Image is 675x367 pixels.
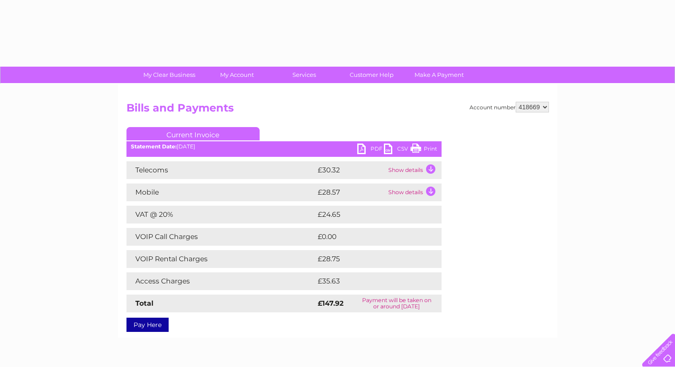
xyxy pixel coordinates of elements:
strong: Total [135,299,154,307]
a: Make A Payment [403,67,476,83]
td: £24.65 [316,206,424,223]
div: Account number [470,102,549,112]
div: [DATE] [126,144,442,150]
a: Services [268,67,341,83]
td: VOIP Call Charges [126,228,316,246]
td: Payment will be taken on or around [DATE] [352,295,441,312]
td: £0.00 [316,228,421,246]
a: Print [411,144,437,156]
td: Show details [386,161,442,179]
td: Telecoms [126,161,316,179]
h2: Bills and Payments [126,102,549,119]
a: My Account [200,67,273,83]
td: £35.63 [316,272,423,290]
td: Access Charges [126,272,316,290]
td: £30.32 [316,161,386,179]
td: VAT @ 20% [126,206,316,223]
td: VOIP Rental Charges [126,250,316,268]
td: £28.75 [316,250,423,268]
td: £28.57 [316,183,386,201]
a: PDF [357,144,384,156]
a: Customer Help [335,67,408,83]
strong: £147.92 [318,299,343,307]
a: Pay Here [126,318,169,332]
a: Current Invoice [126,127,260,140]
td: Mobile [126,183,316,201]
td: Show details [386,183,442,201]
a: CSV [384,144,411,156]
b: Statement Date: [131,143,177,150]
a: My Clear Business [133,67,206,83]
